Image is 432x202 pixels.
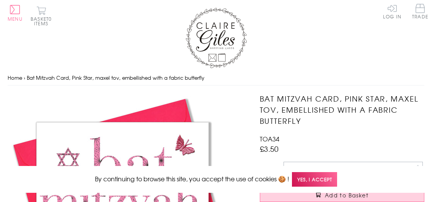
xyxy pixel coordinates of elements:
span: £3.50 [260,143,279,154]
a: Trade [412,4,428,20]
button: Menu [8,5,23,21]
button: Add to Basket [260,188,424,202]
img: Claire Giles Greetings Cards [186,8,247,68]
button: Basket0 items [31,6,52,26]
span: Yes, I accept [292,172,337,187]
span: Add to Basket [325,191,368,199]
span: TOA34 [260,134,279,143]
span: 0 items [34,15,52,27]
a: Log In [383,4,401,19]
h1: Bat Mitzvah Card, Pink Star, maxel tov, embellished with a fabric butterfly [260,93,424,126]
span: › [24,74,25,81]
span: Bat Mitzvah Card, Pink Star, maxel tov, embellished with a fabric butterfly [27,74,204,81]
span: Menu [8,15,23,22]
nav: breadcrumbs [8,70,424,86]
span: Trade [412,4,428,19]
a: Home [8,74,22,81]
